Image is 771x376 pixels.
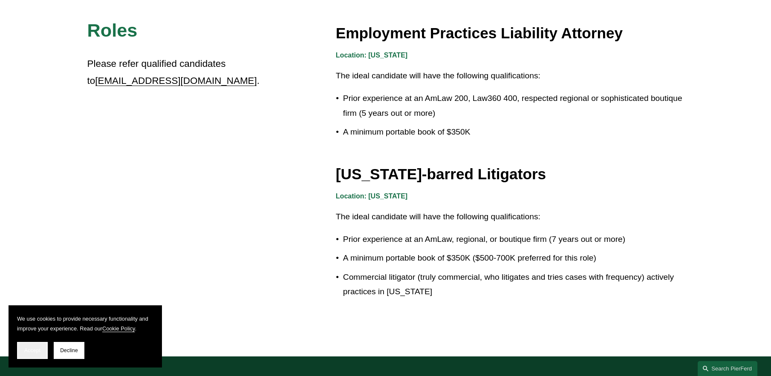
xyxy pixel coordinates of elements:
a: Search this site [698,361,757,376]
p: The ideal candidate will have the following qualifications: [336,69,684,83]
p: The ideal candidate will have the following qualifications: [336,210,684,224]
span: Accept [24,347,40,353]
section: Cookie banner [9,305,162,367]
strong: Location: [US_STATE] [336,52,407,59]
span: Roles [87,20,138,40]
h3: Employment Practices Liability Attorney [336,24,684,43]
p: Please refer qualified candidates to . [87,55,261,89]
p: Commercial litigator (truly commercial, who litigates and tries cases with frequency) actively pr... [343,270,684,299]
a: Cookie Policy [102,325,135,332]
h3: [US_STATE]-barred Litigators [336,165,684,184]
p: Prior experience at an AmLaw, regional, or boutique firm (7 years out or more) [343,232,684,247]
button: Accept [17,342,48,359]
strong: Location: [US_STATE] [336,192,407,200]
p: We use cookies to provide necessary functionality and improve your experience. Read our . [17,314,153,333]
button: Decline [54,342,84,359]
p: Prior experience at an AmLaw 200, Law360 400, respected regional or sophisticated boutique firm (... [343,91,684,121]
a: [EMAIL_ADDRESS][DOMAIN_NAME] [95,75,257,86]
span: Decline [60,347,78,353]
p: A minimum portable book of $350K [343,125,684,140]
p: A minimum portable book of $350K ($500-700K preferred for this role) [343,251,684,266]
